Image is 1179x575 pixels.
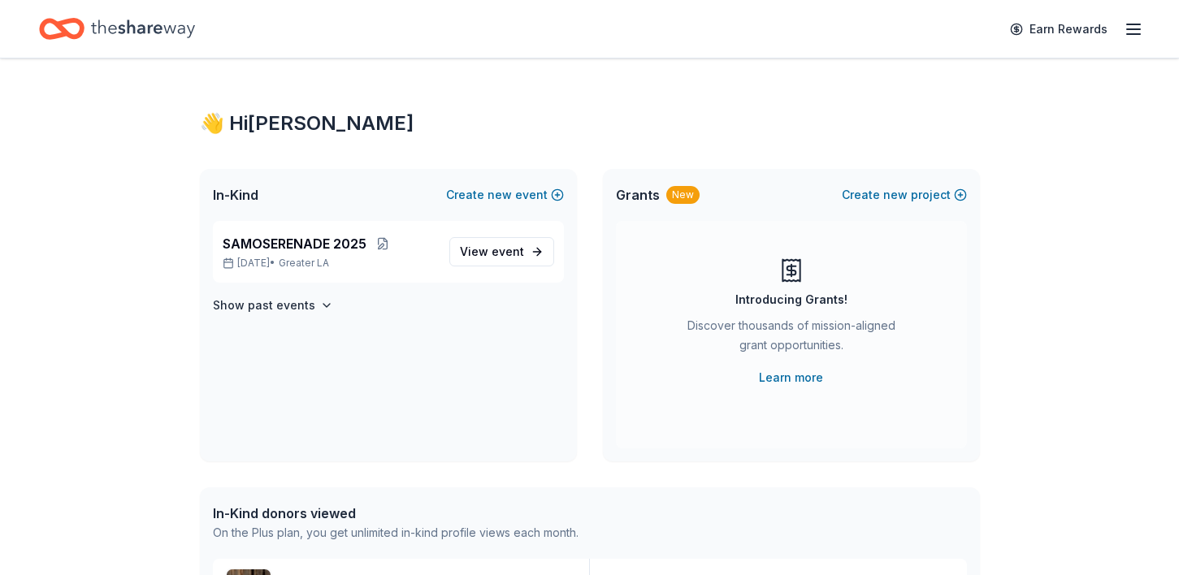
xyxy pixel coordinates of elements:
div: On the Plus plan, you get unlimited in-kind profile views each month. [213,523,579,543]
a: View event [449,237,554,266]
span: Greater LA [279,257,329,270]
button: Createnewproject [842,185,967,205]
h4: Show past events [213,296,315,315]
a: Learn more [759,368,823,387]
div: Introducing Grants! [735,290,847,309]
span: event [492,244,524,258]
div: Discover thousands of mission-aligned grant opportunities. [681,316,902,361]
div: New [666,186,700,204]
button: Createnewevent [446,185,564,205]
button: Show past events [213,296,333,315]
span: new [883,185,908,205]
span: View [460,242,524,262]
p: [DATE] • [223,257,436,270]
span: new [488,185,512,205]
span: SAMOSERENADE 2025 [223,234,366,253]
span: Grants [616,185,660,205]
span: In-Kind [213,185,258,205]
a: Home [39,10,195,48]
a: Earn Rewards [1000,15,1117,44]
div: In-Kind donors viewed [213,504,579,523]
div: 👋 Hi [PERSON_NAME] [200,110,980,136]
